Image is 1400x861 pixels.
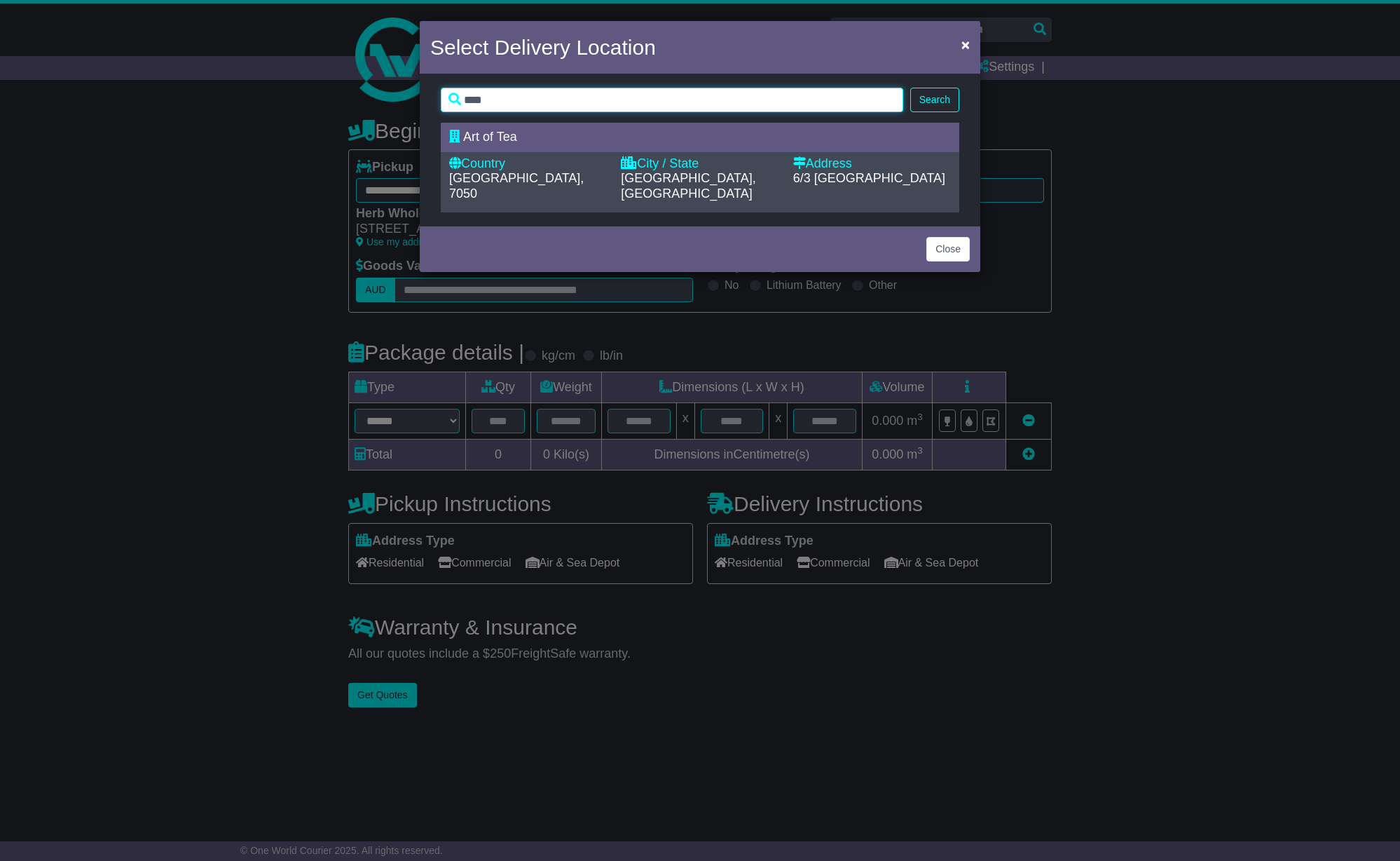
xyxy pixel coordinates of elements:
h4: Select Delivery Location [430,32,656,63]
button: Search [910,88,959,112]
div: Country [449,156,607,172]
button: Close [954,30,977,59]
button: Close [926,237,970,262]
div: City / State [621,156,778,172]
span: Art of Tea [463,130,517,144]
span: 6/3 [GEOGRAPHIC_DATA] [793,171,945,185]
span: [GEOGRAPHIC_DATA], [GEOGRAPHIC_DATA] [621,171,755,201]
span: × [961,36,970,53]
div: Address [793,156,951,172]
span: [GEOGRAPHIC_DATA], 7050 [449,171,584,201]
